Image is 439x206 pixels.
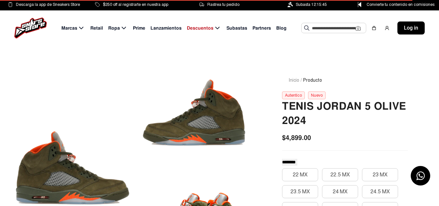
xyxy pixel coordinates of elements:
[304,25,309,31] img: Buscar
[355,2,364,7] img: Control Point Icon
[362,185,398,198] button: 24.5 MX
[150,25,182,32] span: Lanzamientos
[282,91,305,99] div: Autentico
[133,25,145,32] span: Prime
[103,1,168,8] span: $250 off al registrarte en nuestra app
[252,25,271,32] span: Partners
[16,1,80,8] span: Descarga la app de Sneakers Store
[301,77,302,84] span: /
[322,185,358,198] button: 24 MX
[276,25,287,32] span: Blog
[108,25,120,32] span: Ropa
[289,77,299,83] a: Inicio
[61,25,77,32] span: Marcas
[296,1,327,8] span: Subasta 12:15:45
[322,168,358,181] button: 22.5 MX
[282,168,318,181] button: 22 MX
[282,185,318,198] button: 23.5 MX
[303,77,322,84] span: Producto
[226,25,247,32] span: Subastas
[90,25,103,32] span: Retail
[207,1,239,8] span: Rastrea tu pedido
[308,91,326,99] div: Nuevo
[282,99,408,128] h2: TENIS JORDAN 5 OLIVE 2024
[282,133,311,143] span: $4,899.00
[355,26,361,31] img: Cámara
[404,24,418,32] span: Log in
[371,25,377,31] img: shopping
[187,25,213,32] span: Descuentos
[384,25,390,31] img: user
[367,1,434,8] span: Convierte tu contenido en comisiones
[14,18,47,38] img: logo
[362,168,398,181] button: 23 MX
